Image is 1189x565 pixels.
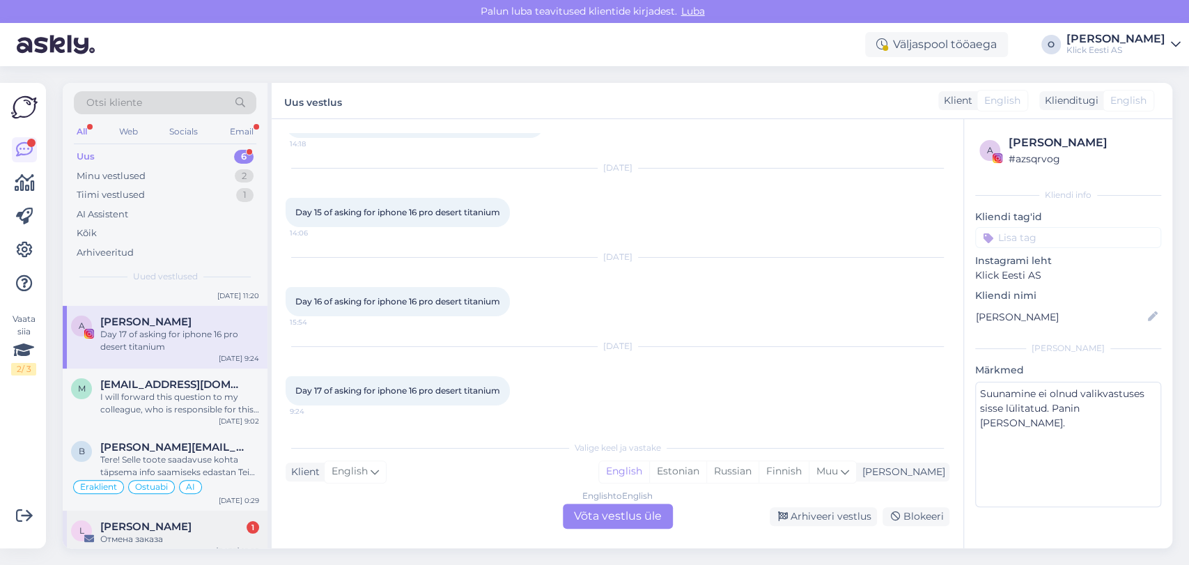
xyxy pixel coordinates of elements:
[77,208,128,222] div: AI Assistent
[100,441,245,454] span: beatrice.poldsaar@gmail.com
[883,507,949,526] div: Blokeeri
[286,162,949,174] div: [DATE]
[100,328,259,353] div: Day 17 of asking for iphone 16 pro desert titanium
[86,95,142,110] span: Otsi kliente
[79,446,85,456] span: b
[100,391,259,416] div: I will forward this question to my colleague, who is responsible for this. The reply will be here...
[77,226,97,240] div: Kõik
[100,533,259,545] div: Отмена заказа
[1066,33,1181,56] a: [PERSON_NAME]Klick Eesti AS
[295,385,500,396] span: Day 17 of asking for iphone 16 pro desert titanium
[77,150,95,164] div: Uus
[975,254,1161,268] p: Instagrami leht
[1009,151,1157,167] div: # azsqrvog
[79,320,85,331] span: A
[290,406,342,417] span: 9:24
[247,521,259,534] div: 1
[80,483,117,491] span: Eraklient
[865,32,1008,57] div: Väljaspool tööaega
[1041,35,1061,54] div: O
[286,340,949,353] div: [DATE]
[219,416,259,426] div: [DATE] 9:02
[984,93,1020,108] span: English
[77,246,134,260] div: Arhiveeritud
[77,188,145,202] div: Tiimi vestlused
[100,520,192,533] span: Larisa Chirva
[649,461,706,482] div: Estonian
[11,94,38,121] img: Askly Logo
[1066,45,1165,56] div: Klick Eesti AS
[236,188,254,202] div: 1
[77,169,146,183] div: Minu vestlused
[217,291,259,301] div: [DATE] 11:20
[677,5,709,17] span: Luba
[235,169,254,183] div: 2
[284,91,342,110] label: Uus vestlus
[219,495,259,506] div: [DATE] 0:29
[234,150,254,164] div: 6
[582,490,653,502] div: English to English
[295,296,500,307] span: Day 16 of asking for iphone 16 pro desert titanium
[286,251,949,263] div: [DATE]
[79,525,84,536] span: L
[1039,93,1098,108] div: Klienditugi
[100,454,259,479] div: Tere! Selle toote saadavuse kohta täpsema info saamiseks edastan Teie päringu kolleegile. Vastus ...
[706,461,759,482] div: Russian
[290,139,342,149] span: 14:18
[100,316,192,328] span: Aleksander Albei
[295,207,500,217] span: Day 15 of asking for iphone 16 pro desert titanium
[216,545,259,556] div: [DATE] 19:05
[975,227,1161,248] input: Lisa tag
[286,442,949,454] div: Valige keel ja vastake
[11,363,36,376] div: 2 / 3
[286,465,320,479] div: Klient
[11,313,36,376] div: Vaata siia
[332,464,368,479] span: English
[78,383,86,394] span: m
[166,123,201,141] div: Socials
[975,342,1161,355] div: [PERSON_NAME]
[563,504,673,529] div: Võta vestlus üle
[975,268,1161,283] p: Klick Eesti AS
[976,309,1145,325] input: Lisa nimi
[116,123,141,141] div: Web
[975,189,1161,201] div: Kliendi info
[219,353,259,364] div: [DATE] 9:24
[599,461,649,482] div: English
[759,461,809,482] div: Finnish
[133,270,198,283] span: Uued vestlused
[857,465,945,479] div: [PERSON_NAME]
[816,465,838,477] span: Muu
[975,210,1161,224] p: Kliendi tag'id
[100,378,245,391] span: maarja.pollu@gmail.com
[135,483,168,491] span: Ostuabi
[975,363,1161,378] p: Märkmed
[975,288,1161,303] p: Kliendi nimi
[290,317,342,327] span: 15:54
[74,123,90,141] div: All
[987,145,993,155] span: a
[290,228,342,238] span: 14:06
[1066,33,1165,45] div: [PERSON_NAME]
[1110,93,1147,108] span: English
[1009,134,1157,151] div: [PERSON_NAME]
[186,483,195,491] span: AI
[938,93,972,108] div: Klient
[770,507,877,526] div: Arhiveeri vestlus
[227,123,256,141] div: Email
